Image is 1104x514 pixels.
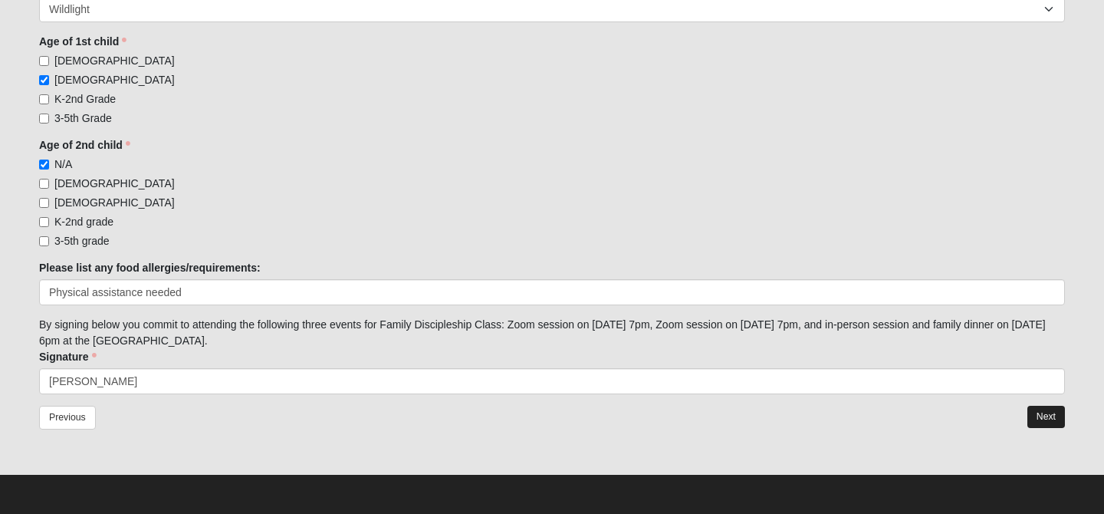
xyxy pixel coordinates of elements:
[39,137,130,153] label: Age of 2nd child
[1027,406,1065,428] a: Next
[54,93,116,105] span: K-2nd Grade
[39,406,96,430] a: Previous
[39,349,97,364] label: Signature
[39,198,49,208] input: [DEMOGRAPHIC_DATA]
[39,260,261,275] label: Please list any food allergies/requirements:
[39,236,49,246] input: 3-5th grade
[39,94,49,104] input: K-2nd Grade
[39,56,49,66] input: [DEMOGRAPHIC_DATA]
[54,112,112,124] span: 3-5th Grade
[54,158,72,170] span: N/A
[54,54,175,67] span: [DEMOGRAPHIC_DATA]
[39,160,49,170] input: N/A
[39,114,49,124] input: 3-5th Grade
[54,177,175,189] span: [DEMOGRAPHIC_DATA]
[54,74,175,86] span: [DEMOGRAPHIC_DATA]
[39,34,127,49] label: Age of 1st child
[54,235,110,247] span: 3-5th grade
[39,217,49,227] input: K-2nd grade
[54,216,113,228] span: K-2nd grade
[39,179,49,189] input: [DEMOGRAPHIC_DATA]
[39,75,49,85] input: [DEMOGRAPHIC_DATA]
[54,196,175,209] span: [DEMOGRAPHIC_DATA]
